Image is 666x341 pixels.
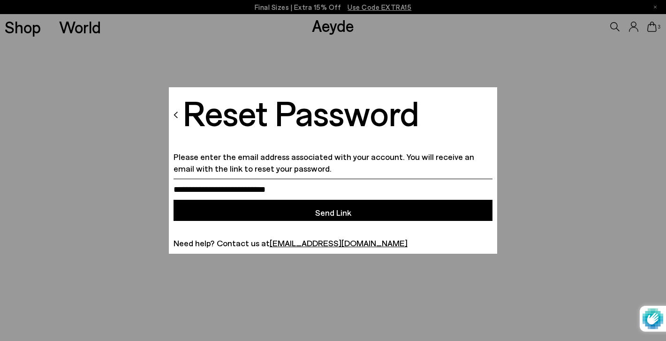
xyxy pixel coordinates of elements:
[183,93,419,131] h2: Reset Password
[643,306,663,332] img: Protected by hCaptcha
[174,151,492,174] p: Please enter the email address associated with your account. You will receive an email with the l...
[174,237,492,249] p: Need help? Contact us at
[174,111,178,119] img: arrow-left.svg
[270,238,408,248] a: [EMAIL_ADDRESS][DOMAIN_NAME]
[174,200,492,221] button: Send Link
